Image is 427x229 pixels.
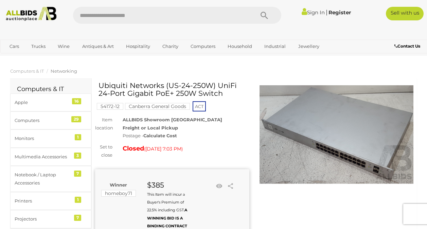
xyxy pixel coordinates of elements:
div: 7 [74,215,81,221]
div: Printers [15,197,71,205]
h2: Computers & IT [17,86,85,93]
strong: Calculate Cost [143,133,177,138]
mark: homeboy71 [101,190,136,197]
a: Register [328,9,351,16]
mark: Canberra General Goods [125,103,190,110]
strong: Freight or Local Pickup [123,125,178,130]
img: Allbids.com.au [3,7,59,21]
a: Sell with us [386,7,424,20]
a: Multimedia Accessories 3 [10,148,91,166]
a: Notebook / Laptop Accessories 7 [10,166,91,192]
div: 3 [74,153,81,159]
div: Projectors [15,215,71,223]
div: Multimedia Accessories [15,153,71,161]
div: Apple [15,99,71,106]
a: [GEOGRAPHIC_DATA] [56,52,113,63]
a: Hospitality [122,41,155,52]
a: Networking [51,68,77,74]
a: Trucks [27,41,50,52]
strong: Closed [123,145,144,152]
a: Charity [158,41,183,52]
a: Jewellery [294,41,324,52]
b: Winner [110,182,127,188]
a: Cars [5,41,23,52]
small: This Item will incur a Buyer's Premium of 22.5% including GST. [147,192,187,229]
div: Postage - [123,132,249,140]
a: Monitors 1 [10,129,91,147]
div: Item location [90,116,118,132]
a: 54172-12 [97,104,123,109]
a: Computers 29 [10,111,91,129]
div: 1 [75,197,81,203]
span: [DATE] 7:03 PM [145,146,181,152]
span: ACT [193,101,206,111]
div: 16 [72,98,81,104]
div: Set to close [90,143,118,159]
div: Notebook / Laptop Accessories [15,171,71,187]
div: Computers [15,117,71,124]
b: A WINNING BID IS A BINDING CONTRACT [147,208,187,228]
a: Household [223,41,256,52]
a: Office [5,52,27,63]
b: Contact Us [394,43,420,49]
strong: ALLBIDS Showroom [GEOGRAPHIC_DATA] [123,117,222,122]
a: Wine [53,41,74,52]
div: Monitors [15,135,71,142]
div: 7 [74,171,81,177]
button: Search [247,7,281,24]
a: Computers [186,41,220,52]
a: Sign In [302,9,325,16]
a: Contact Us [394,42,422,50]
a: Projectors 7 [10,210,91,228]
strong: $385 [147,181,164,189]
a: Printers 1 [10,192,91,210]
h1: Ubiquiti Networks (US-24-250W) UniFi 24-Port Gigabit PoE+ 250W Switch [99,82,248,97]
a: Sports [30,52,53,63]
div: 1 [75,134,81,140]
img: Ubiquiti Networks (US-24-250W) UniFi 24-Port Gigabit PoE+ 250W Switch [260,85,414,184]
span: | [326,8,327,16]
div: 29 [71,116,81,122]
a: Industrial [260,41,290,52]
a: Canberra General Goods [125,104,190,109]
li: Watch this item [214,181,224,191]
a: Computers & IT [10,68,44,74]
a: Apple 16 [10,93,91,111]
a: Antiques & Art [78,41,118,52]
mark: 54172-12 [97,103,123,110]
span: ( ) [144,146,183,152]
